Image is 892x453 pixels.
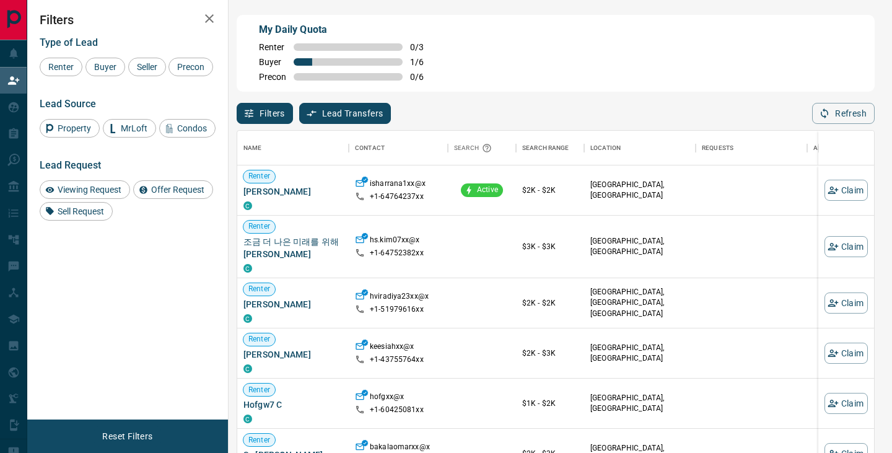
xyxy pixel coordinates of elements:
[40,37,98,48] span: Type of Lead
[590,180,689,201] p: [GEOGRAPHIC_DATA], [GEOGRAPHIC_DATA]
[243,201,252,210] div: condos.ca
[173,123,211,133] span: Condos
[128,58,166,76] div: Seller
[812,103,875,124] button: Refresh
[243,264,252,273] div: condos.ca
[159,119,216,138] div: Condos
[243,385,275,395] span: Renter
[116,123,152,133] span: MrLoft
[243,334,275,345] span: Renter
[370,235,420,248] p: hs.kim07xx@x
[370,178,426,191] p: isharrana1xx@x
[584,131,696,165] div: Location
[355,131,385,165] div: Contact
[410,42,437,52] span: 0 / 3
[349,131,448,165] div: Contact
[243,398,343,411] span: Hofgw7 C
[53,185,126,195] span: Viewing Request
[243,415,252,423] div: condos.ca
[243,185,343,198] span: [PERSON_NAME]
[370,405,424,415] p: +1- 60425081xx
[147,185,209,195] span: Offer Request
[237,103,293,124] button: Filters
[40,12,216,27] h2: Filters
[243,364,252,373] div: condos.ca
[243,348,343,361] span: [PERSON_NAME]
[40,202,113,221] div: Sell Request
[522,185,578,196] p: $2K - $2K
[243,284,275,294] span: Renter
[370,354,424,365] p: +1- 43755764xx
[259,57,286,67] span: Buyer
[85,58,125,76] div: Buyer
[173,62,209,72] span: Precon
[259,42,286,52] span: Renter
[472,185,503,195] span: Active
[454,131,495,165] div: Search
[590,343,689,364] p: [GEOGRAPHIC_DATA], [GEOGRAPHIC_DATA]
[299,103,391,124] button: Lead Transfers
[522,348,578,359] p: $2K - $3K
[410,57,437,67] span: 1 / 6
[370,291,429,304] p: hviradiya23xx@x
[522,131,569,165] div: Search Range
[370,191,424,202] p: +1- 64764237xx
[243,435,275,446] span: Renter
[590,131,621,165] div: Location
[824,236,868,257] button: Claim
[40,98,96,110] span: Lead Source
[53,206,108,216] span: Sell Request
[702,131,733,165] div: Requests
[40,180,130,199] div: Viewing Request
[40,119,100,138] div: Property
[133,180,213,199] div: Offer Request
[103,119,156,138] div: MrLoft
[590,287,689,319] p: [GEOGRAPHIC_DATA], [GEOGRAPHIC_DATA], [GEOGRAPHIC_DATA]
[516,131,584,165] div: Search Range
[237,131,349,165] div: Name
[168,58,213,76] div: Precon
[522,398,578,409] p: $1K - $2K
[53,123,95,133] span: Property
[824,343,868,364] button: Claim
[40,159,101,171] span: Lead Request
[94,426,160,447] button: Reset Filters
[259,72,286,82] span: Precon
[44,62,78,72] span: Renter
[696,131,807,165] div: Requests
[259,22,437,37] p: My Daily Quota
[90,62,121,72] span: Buyer
[370,304,424,315] p: +1- 51979616xx
[370,341,414,354] p: keesiahxx@x
[133,62,162,72] span: Seller
[243,131,262,165] div: Name
[590,393,689,414] p: [GEOGRAPHIC_DATA], [GEOGRAPHIC_DATA]
[824,180,868,201] button: Claim
[824,393,868,414] button: Claim
[243,314,252,323] div: condos.ca
[370,248,424,258] p: +1- 64752382xx
[590,236,689,257] p: [GEOGRAPHIC_DATA], [GEOGRAPHIC_DATA]
[522,241,578,252] p: $3K - $3K
[243,171,275,182] span: Renter
[824,292,868,314] button: Claim
[243,235,343,260] span: 조금 더 나은 미래를 위해 [PERSON_NAME]
[410,72,437,82] span: 0 / 6
[243,221,275,232] span: Renter
[40,58,82,76] div: Renter
[522,297,578,309] p: $2K - $2K
[370,392,404,405] p: hofgxx@x
[243,298,343,310] span: [PERSON_NAME]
